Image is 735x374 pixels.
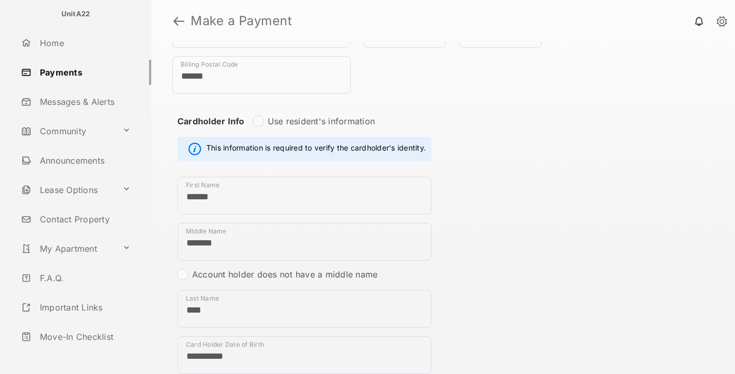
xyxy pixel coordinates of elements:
[206,143,426,155] span: This information is required to verify the cardholder's identity.
[192,269,377,280] label: Account holder does not have a middle name
[17,295,135,320] a: Important Links
[17,119,118,144] a: Community
[191,15,292,27] strong: Make a Payment
[17,60,151,85] a: Payments
[17,324,151,349] a: Move-In Checklist
[17,148,151,173] a: Announcements
[17,177,118,202] a: Lease Options
[17,236,118,261] a: My Apartment
[17,30,151,56] a: Home
[268,116,375,126] label: Use resident's information
[17,207,151,232] a: Contact Property
[61,9,90,19] p: UnitA22
[177,116,245,145] strong: Cardholder Info
[17,265,151,291] a: F.A.Q.
[17,89,151,114] a: Messages & Alerts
